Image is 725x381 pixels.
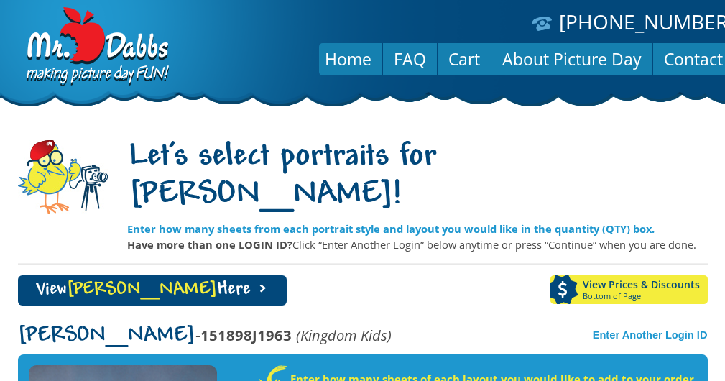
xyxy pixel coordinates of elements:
[18,275,287,306] a: View[PERSON_NAME]Here >
[438,42,491,76] a: Cart
[550,275,708,304] a: View Prices & DiscountsBottom of Page
[18,327,392,344] p: -
[127,237,292,252] strong: Have more than one LOGIN ID?
[593,329,708,341] a: Enter Another Login ID
[383,42,437,76] a: FAQ
[127,139,708,215] h1: Let's select portraits for [PERSON_NAME]!
[314,42,382,76] a: Home
[22,7,171,88] img: Dabbs Company
[296,325,392,345] em: (Kingdom Kids)
[200,325,292,345] strong: 151898J1963
[127,237,708,252] p: Click “Enter Another Login” below anytime or press “Continue” when you are done.
[583,292,708,300] span: Bottom of Page
[18,140,108,214] img: camera-mascot
[491,42,652,76] a: About Picture Day
[18,324,195,347] span: [PERSON_NAME]
[127,221,655,236] strong: Enter how many sheets from each portrait style and layout you would like in the quantity (QTY) box.
[67,280,217,300] span: [PERSON_NAME]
